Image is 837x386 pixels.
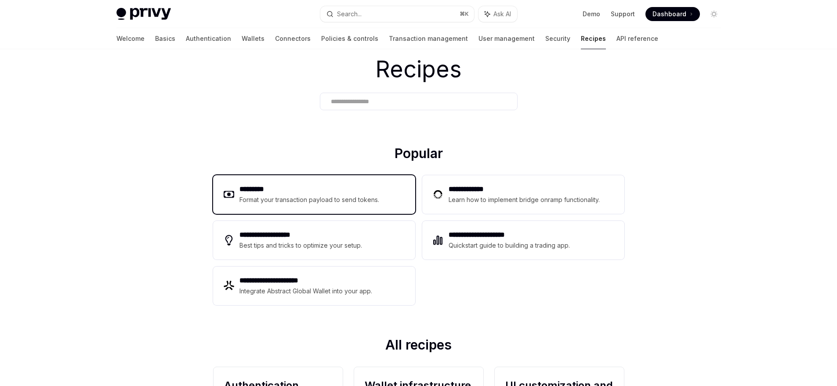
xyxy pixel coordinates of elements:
[478,6,517,22] button: Ask AI
[583,10,600,18] a: Demo
[239,240,363,251] div: Best tips and tricks to optimize your setup.
[449,195,602,205] div: Learn how to implement bridge onramp functionality.
[493,10,511,18] span: Ask AI
[320,6,474,22] button: Search...⌘K
[321,28,378,49] a: Policies & controls
[616,28,658,49] a: API reference
[337,9,362,19] div: Search...
[116,8,171,20] img: light logo
[449,240,570,251] div: Quickstart guide to building a trading app.
[389,28,468,49] a: Transaction management
[239,286,373,296] div: Integrate Abstract Global Wallet into your app.
[213,175,415,214] a: **** ****Format your transaction payload to send tokens.
[242,28,265,49] a: Wallets
[645,7,700,21] a: Dashboard
[213,337,624,356] h2: All recipes
[611,10,635,18] a: Support
[652,10,686,18] span: Dashboard
[707,7,721,21] button: Toggle dark mode
[581,28,606,49] a: Recipes
[116,28,145,49] a: Welcome
[186,28,231,49] a: Authentication
[460,11,469,18] span: ⌘ K
[239,195,380,205] div: Format your transaction payload to send tokens.
[478,28,535,49] a: User management
[155,28,175,49] a: Basics
[422,175,624,214] a: **** **** ***Learn how to implement bridge onramp functionality.
[545,28,570,49] a: Security
[213,145,624,165] h2: Popular
[275,28,311,49] a: Connectors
